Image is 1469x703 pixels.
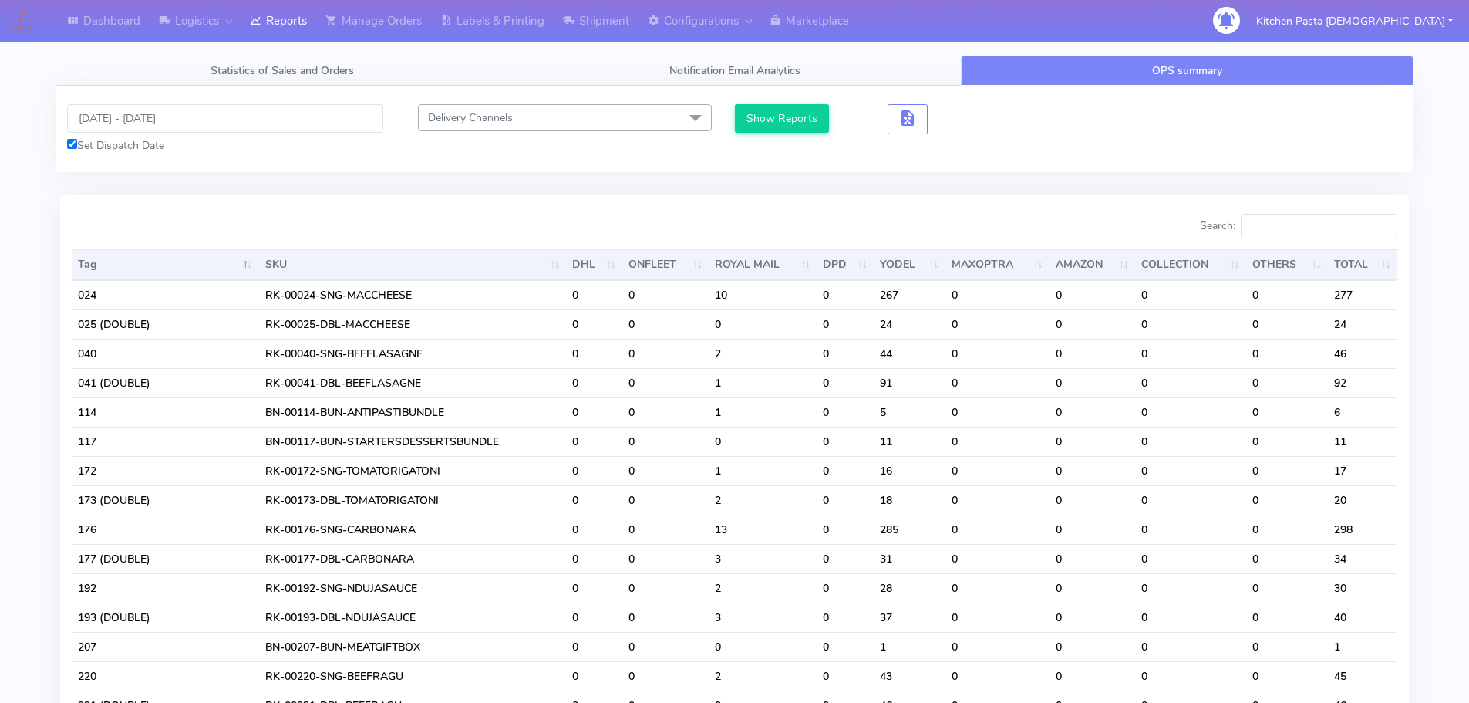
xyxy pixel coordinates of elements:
td: 0 [1050,456,1135,485]
span: Statistics of Sales and Orders [211,63,354,78]
td: 0 [1246,661,1328,691]
td: 0 [566,309,622,339]
td: RK-00041-DBL-BEEFLASAGNE [259,368,567,397]
td: 0 [945,515,1050,544]
td: 0 [1246,515,1328,544]
td: 0 [945,485,1050,515]
td: 0 [1135,309,1246,339]
td: 0 [1135,456,1246,485]
td: 1 [709,397,817,427]
td: 0 [1135,368,1246,397]
td: 0 [566,427,622,456]
td: 0 [817,280,874,309]
button: Show Reports [735,104,830,133]
td: 0 [817,603,874,632]
td: 2 [709,339,817,368]
td: BN-00207-BUN-MEATGIFTBOX [259,632,567,661]
td: 0 [1135,544,1246,573]
td: 0 [1135,280,1246,309]
td: 0 [817,632,874,661]
td: 0 [945,603,1050,632]
td: 176 [72,515,259,544]
td: RK-00220-SNG-BEEFRAGU [259,661,567,691]
td: 0 [1050,632,1135,661]
td: 0 [566,544,622,573]
td: 0 [1050,515,1135,544]
td: 0 [1135,515,1246,544]
td: 0 [1246,309,1328,339]
td: 20 [1328,485,1397,515]
td: 114 [72,397,259,427]
input: Search: [1241,214,1397,238]
td: 177 (DOUBLE) [72,544,259,573]
td: 220 [72,661,259,691]
td: 0 [566,485,622,515]
td: 0 [1246,456,1328,485]
td: 1 [709,456,817,485]
td: 2 [709,573,817,603]
td: 13 [709,515,817,544]
td: 0 [817,339,874,368]
td: 43 [874,661,945,691]
td: 0 [945,544,1050,573]
td: 0 [1050,368,1135,397]
td: 040 [72,339,259,368]
td: 0 [817,397,874,427]
td: RK-00173-DBL-TOMATORIGATONI [259,485,567,515]
td: 0 [1246,544,1328,573]
td: 0 [622,427,709,456]
td: 267 [874,280,945,309]
td: 0 [1050,280,1135,309]
td: 0 [945,456,1050,485]
td: 0 [1135,339,1246,368]
td: 0 [817,515,874,544]
td: RK-00172-SNG-TOMATORIGATONI [259,456,567,485]
td: 3 [709,603,817,632]
td: 0 [622,661,709,691]
td: 0 [1135,397,1246,427]
td: 0 [622,339,709,368]
td: BN-00114-BUN-ANTIPASTIBUNDLE [259,397,567,427]
td: 0 [1050,427,1135,456]
td: 11 [1328,427,1397,456]
td: 6 [1328,397,1397,427]
td: 0 [566,456,622,485]
td: 0 [817,573,874,603]
td: 16 [874,456,945,485]
th: Tag: activate to sort column descending [72,249,259,280]
td: RK-00025-DBL-MACCHEESE [259,309,567,339]
th: SKU: activate to sort column ascending [259,249,567,280]
td: 5 [874,397,945,427]
td: 0 [1050,339,1135,368]
td: 0 [817,544,874,573]
td: 0 [566,339,622,368]
td: 0 [945,309,1050,339]
td: 0 [709,427,817,456]
td: 40 [1328,603,1397,632]
td: 277 [1328,280,1397,309]
th: ROYAL MAIL : activate to sort column ascending [709,249,817,280]
th: OTHERS : activate to sort column ascending [1246,249,1328,280]
td: 0 [622,485,709,515]
td: 173 (DOUBLE) [72,485,259,515]
td: 0 [817,456,874,485]
td: 0 [622,280,709,309]
td: 17 [1328,456,1397,485]
td: 192 [72,573,259,603]
td: 0 [1050,397,1135,427]
td: 2 [709,661,817,691]
td: 3 [709,544,817,573]
td: 0 [1050,309,1135,339]
label: Search: [1200,214,1397,238]
td: 0 [1135,603,1246,632]
td: 0 [1135,632,1246,661]
td: 0 [566,632,622,661]
td: 18 [874,485,945,515]
th: YODEL : activate to sort column ascending [874,249,945,280]
button: Kitchen Pasta [DEMOGRAPHIC_DATA] [1245,5,1464,37]
td: 0 [1050,573,1135,603]
td: 0 [1135,427,1246,456]
td: 0 [622,397,709,427]
td: 0 [1246,397,1328,427]
td: 0 [622,515,709,544]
